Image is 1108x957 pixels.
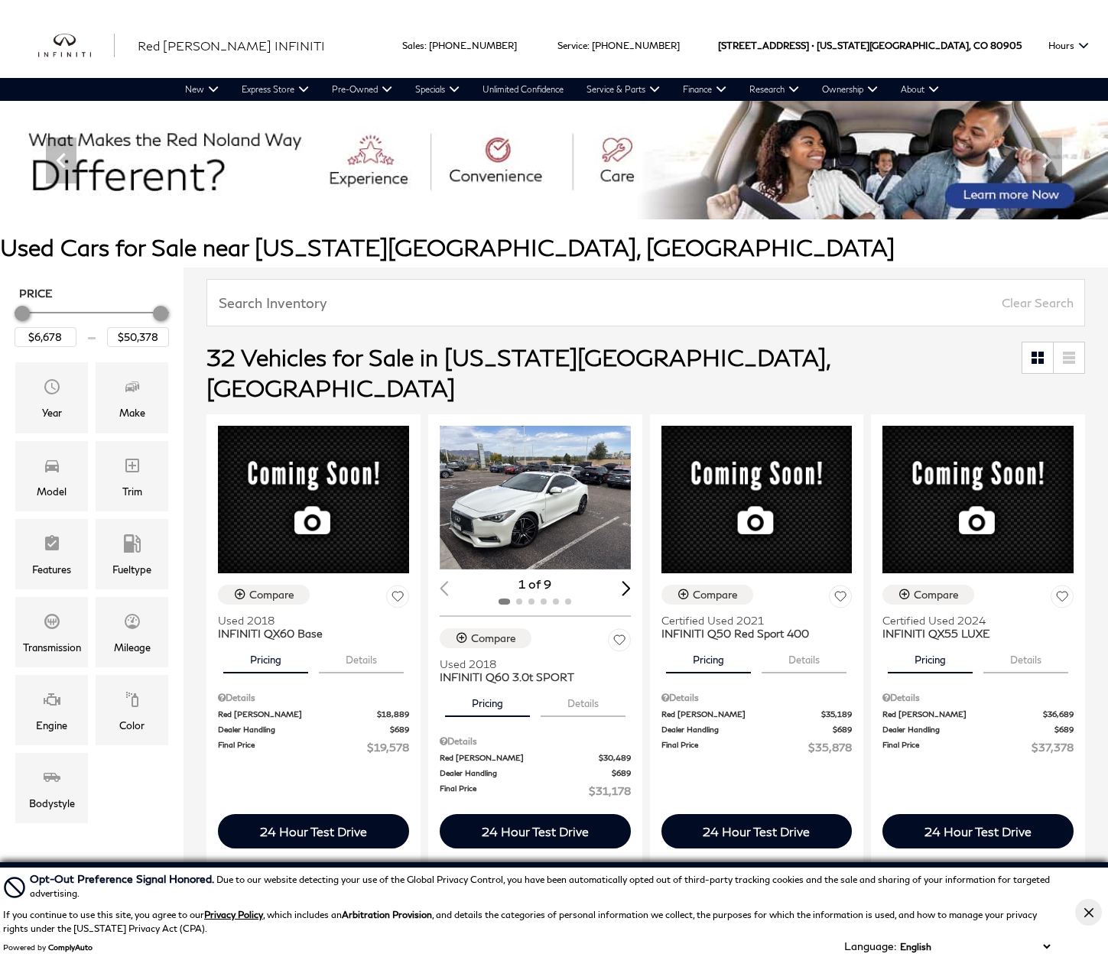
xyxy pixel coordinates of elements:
button: pricing tab [223,640,308,673]
div: BodystyleBodystyle [15,753,88,823]
span: Service [557,40,587,51]
div: 1 of 9 [440,576,631,592]
span: Color [123,686,141,717]
a: Privacy Policy [204,909,263,920]
div: ModelModel [15,441,88,511]
span: Bodystyle [43,764,61,795]
span: 80905 [990,13,1022,78]
div: Price [15,300,169,347]
select: Language Select [896,939,1054,954]
div: Bodystyle [29,795,75,812]
div: TransmissionTransmission [15,597,88,667]
a: Final Price $31,178 [440,783,631,799]
div: Compare [693,588,738,602]
div: Pricing Details - INFINITI QX55 LUXE [882,691,1074,705]
div: 24 Hour Test Drive - INFINITI Q50 Red Sport 400 [661,814,853,848]
button: details tab [983,640,1068,673]
div: MakeMake [96,362,168,433]
input: Minimum [15,327,76,347]
span: Transmission [43,608,61,639]
span: 32 Vehicles for Sale in [US_STATE][GEOGRAPHIC_DATA], [GEOGRAPHIC_DATA] [206,343,830,401]
a: Final Price $37,378 [882,739,1074,755]
span: Dealer Handling [218,724,390,735]
img: INFINITI [38,34,115,58]
div: 24 Hour Test Drive - INFINITI QX55 LUXE [882,814,1074,848]
button: details tab [319,640,404,673]
span: Dealer Handling [440,767,612,779]
span: Model [43,453,61,483]
button: Compare Vehicle [882,585,974,605]
span: INFINITI Q60 3.0t SPORT [440,670,619,683]
div: Color [119,717,145,734]
span: Red [PERSON_NAME] [882,709,1043,720]
div: Make [119,404,145,421]
div: Compare [249,588,294,602]
div: Minimum Price [15,306,30,321]
div: 24 Hour Test Drive - INFINITI QX60 Base [218,814,409,848]
a: Dealer Handling $689 [218,724,409,735]
span: : [587,40,590,51]
span: Final Price [218,739,367,755]
span: $689 [612,767,631,779]
span: Red [PERSON_NAME] [440,752,599,764]
div: YearYear [15,362,88,433]
img: 2018 INFINITI QX60 Base [218,426,409,573]
span: Fueltype [123,530,141,561]
button: pricing tab [666,640,751,673]
a: Pre-Owned [320,78,404,101]
span: $19,578 [367,739,409,755]
h5: Price [19,287,164,300]
div: 24 Hour Test Drive - INFINITI Q60 3.0t SPORT [440,814,631,848]
p: If you continue to use this site, you agree to our , which includes an , and details the categori... [3,909,1037,934]
span: Used 2018 [440,657,619,670]
div: FueltypeFueltype [96,519,168,589]
span: Dealer Handling [661,724,833,735]
div: 24 Hour Test Drive [924,824,1032,839]
a: Final Price $35,878 [661,739,853,755]
span: Certified Used 2021 [661,614,841,627]
div: Features [32,561,71,578]
span: $689 [390,724,409,735]
div: Engine [36,717,67,734]
button: Compare Vehicle [218,585,310,605]
div: Fueltype [112,561,151,578]
a: Unlimited Confidence [471,78,575,101]
a: Research [738,78,811,101]
a: Finance [671,78,738,101]
span: $30,489 [599,752,631,764]
a: Ownership [811,78,889,101]
div: FeaturesFeatures [15,519,88,589]
a: Red [PERSON_NAME] $30,489 [440,752,631,764]
button: Compare Vehicle [440,628,531,648]
button: Save Vehicle [386,585,409,613]
button: Open the hours dropdown [1041,13,1097,78]
button: details tab [541,683,625,717]
a: Red [PERSON_NAME] $18,889 [218,709,409,720]
span: INFINITI Q50 Red Sport 400 [661,627,841,640]
div: Mileage [114,639,151,656]
a: Dealer Handling $689 [882,724,1074,735]
div: Language: [844,941,896,952]
a: Service & Parts [575,78,671,101]
a: Certified Used 2024INFINITI QX55 LUXE [882,614,1074,640]
div: Pricing Details - INFINITI QX60 Base [218,691,409,705]
button: pricing tab [445,683,530,717]
a: Used 2018INFINITI QX60 Base [218,614,409,640]
span: Make [123,374,141,404]
div: Next slide [622,581,631,595]
span: Year [43,374,61,404]
div: Compare [471,631,516,645]
a: Used 2018INFINITI Q60 3.0t SPORT [440,657,631,683]
span: Final Price [440,783,589,799]
span: $36,689 [1043,709,1074,720]
span: [STREET_ADDRESS] • [718,13,814,78]
a: Red [PERSON_NAME] $35,189 [661,709,853,720]
a: Express Store [230,78,320,101]
span: Red [PERSON_NAME] [218,709,377,720]
img: 2024 INFINITI QX55 LUXE [882,426,1074,573]
button: Save Vehicle [608,628,631,657]
span: Final Price [882,739,1032,755]
div: MileageMileage [96,597,168,667]
button: details tab [762,640,846,673]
